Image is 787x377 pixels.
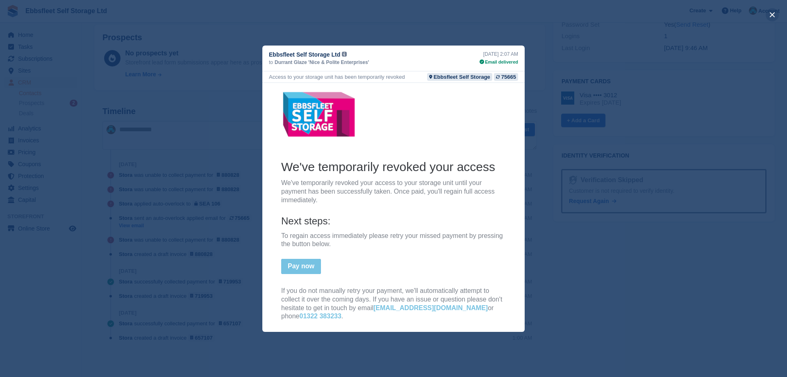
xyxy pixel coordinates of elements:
[19,149,243,166] p: To regain access immediately please retry your missed payment by pressing the button below.
[434,73,490,81] div: Ebbsfleet Self Storage
[19,176,59,191] a: Pay now
[37,230,79,237] a: 01322 383233
[480,59,518,66] div: Email delivered
[494,73,518,81] a: 75665
[19,204,243,238] p: If you do not manually retry your payment, we'll automatically attempt to collect it over the com...
[269,73,405,81] div: Access to your storage unit has been temporarily revoked
[19,132,243,144] h4: Next steps:
[269,59,273,66] span: to
[342,52,347,57] img: icon-info-grey-7440780725fd019a000dd9b08b2336e03edf1995a4989e88bcd33f0948082b44.svg
[19,7,94,56] img: Ebbsfleet Self Storage Ltd Logo
[19,76,243,92] h2: We've temporarily revoked your access
[480,50,518,58] div: [DATE] 2:07 AM
[111,222,225,228] a: [EMAIL_ADDRESS][DOMAIN_NAME]
[275,59,369,66] span: Durrant Glaze 'Nice & Polite Enterprises'
[19,96,243,121] p: We've temporarily revoked your access to your storage unit until your payment has been successful...
[269,50,340,59] span: Ebbsfleet Self Storage Ltd
[427,73,492,81] a: Ebbsfleet Self Storage
[501,73,516,81] div: 75665
[766,8,779,21] button: close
